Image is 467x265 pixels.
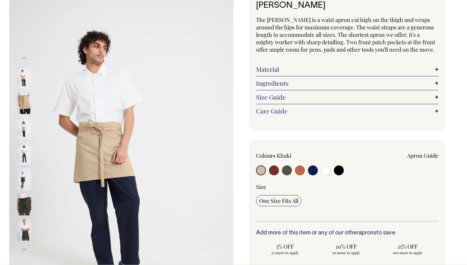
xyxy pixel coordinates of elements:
img: olive [17,168,31,190]
input: 10% OFF 50 more to apply [318,241,375,257]
a: Ingredients [256,79,438,87]
img: khaki [17,118,31,139]
label: Khaki [277,152,291,159]
div: Colour [256,152,329,159]
span: • [273,152,276,159]
span: 25 more to apply [259,250,311,255]
img: khaki [17,67,31,88]
img: olive [17,219,31,241]
a: Care Guide [256,107,438,115]
h1: [PERSON_NAME] [256,1,438,11]
span: 15% OFF [382,243,433,250]
img: khaki [17,92,31,114]
img: olive [17,194,31,215]
input: 15% OFF 100 more to apply [379,241,436,257]
span: One Size Fits All [259,197,298,204]
a: Material [256,66,438,73]
a: aprons [359,230,376,236]
img: khaki [17,143,31,165]
button: Next [19,242,29,256]
h6: Add more of this item or any of our other to save [256,230,438,236]
input: 5% OFF 25 more to apply [256,241,314,257]
button: Previous [19,51,29,65]
span: 50 more to apply [321,250,372,255]
a: Size Guide [256,93,438,101]
span: 100 more to apply [382,250,433,255]
a: Apron Guide [407,152,438,159]
div: Size [256,183,438,190]
span: The [PERSON_NAME] is a waist apron cut high on the thigh and wraps around the hips for maximum co... [256,16,435,53]
span: 5% OFF [259,243,311,250]
span: 10% OFF [321,243,372,250]
input: One Size Fits All [256,195,301,206]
